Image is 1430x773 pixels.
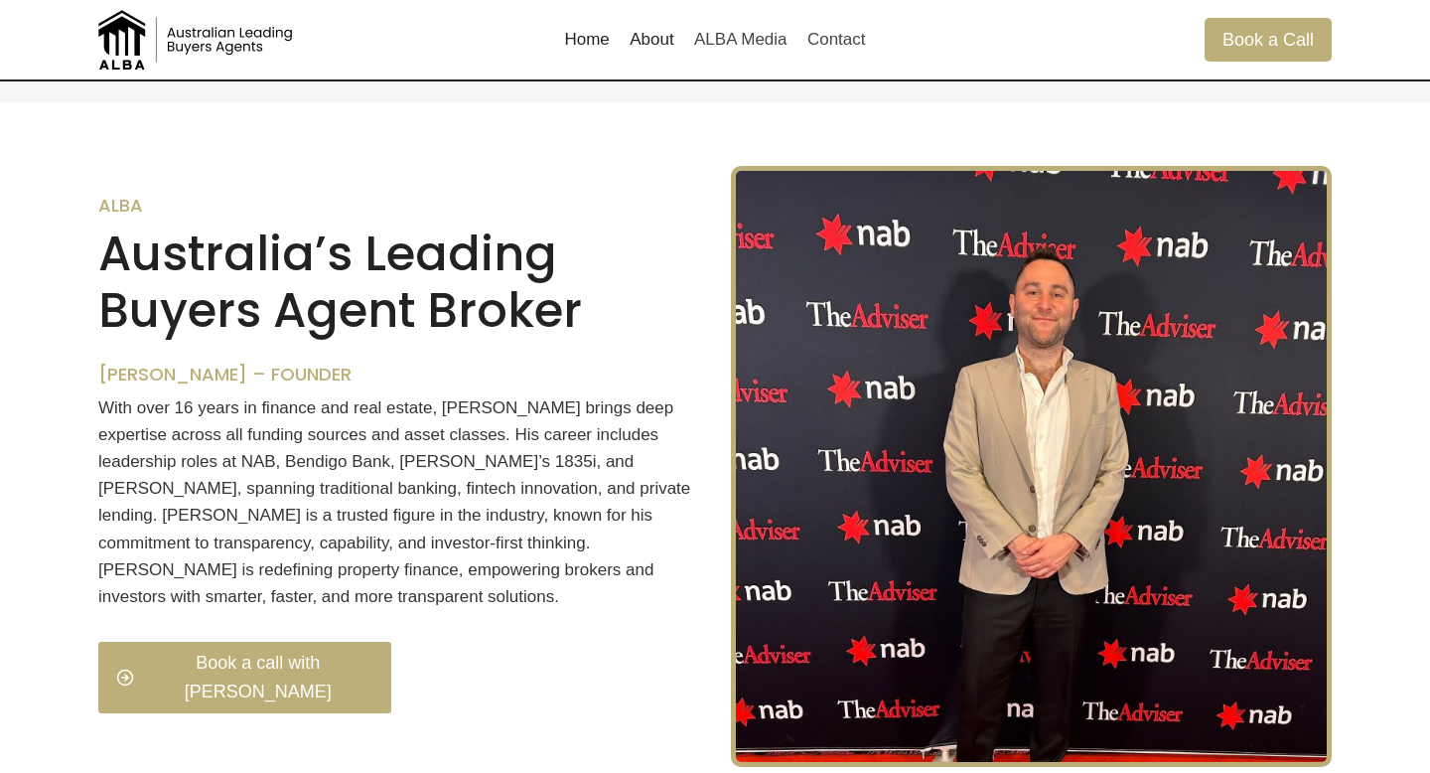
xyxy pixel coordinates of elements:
[620,16,684,64] a: About
[554,16,620,64] a: Home
[143,649,373,706] span: Book a call with [PERSON_NAME]
[797,16,876,64] a: Contact
[684,16,797,64] a: ALBA Media
[554,16,875,64] nav: Primary Navigation
[98,642,391,713] a: Book a call with [PERSON_NAME]
[98,195,699,217] h6: ALBA
[1205,18,1332,61] a: Book a Call
[98,10,297,70] img: Australian Leading Buyers Agents
[98,226,699,340] h2: Australia’s Leading Buyers Agent Broker
[98,364,699,386] h6: [PERSON_NAME] – Founder
[98,394,699,611] p: With over 16 years in finance and real estate, [PERSON_NAME] brings deep expertise across all fun...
